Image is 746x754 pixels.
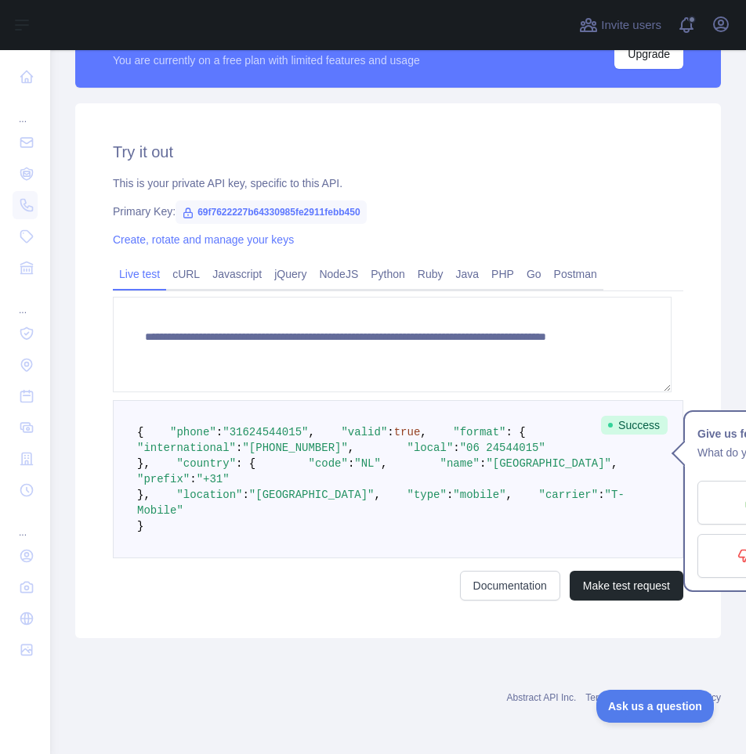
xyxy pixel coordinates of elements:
span: }, [137,489,150,501]
span: : [216,426,223,438]
span: "[PHONE_NUMBER]" [242,442,347,454]
a: Live test [113,262,166,287]
span: "[GEOGRAPHIC_DATA]" [486,457,611,470]
span: "[GEOGRAPHIC_DATA]" [249,489,375,501]
a: Documentation [460,571,560,601]
span: Invite users [601,16,661,34]
span: : [598,489,604,501]
span: "06 24544015" [460,442,545,454]
span: "international" [137,442,236,454]
span: : { [236,457,255,470]
div: Primary Key: [113,204,683,219]
span: "NL" [354,457,381,470]
span: 69f7622227b64330985fe2911febb450 [176,200,367,224]
span: , [420,426,426,438]
a: Create, rotate and manage your keys [113,233,294,246]
span: "code" [308,457,347,470]
button: Invite users [576,13,665,38]
span: : [480,457,486,470]
span: : [447,489,453,501]
span: : [387,426,393,438]
span: "+31" [197,473,230,485]
a: PHP [485,262,520,287]
span: "phone" [170,426,216,438]
span: , [381,457,387,470]
span: "local" [407,442,453,454]
span: : [236,442,242,454]
span: : [190,473,196,485]
div: This is your private API key, specific to this API. [113,175,683,191]
span: "name" [440,457,480,470]
span: }, [137,457,150,470]
a: jQuery [268,262,313,287]
span: , [308,426,314,438]
a: Go [520,262,548,287]
div: You are currently on a free plan with limited features and usage [113,52,420,68]
iframe: Toggle Customer Support [596,690,715,723]
a: Ruby [411,262,450,287]
span: Success [601,416,668,435]
div: ... [13,94,38,125]
a: Abstract API Inc. [507,692,577,703]
span: "format" [453,426,505,438]
span: "carrier" [539,489,599,501]
span: : [242,489,248,501]
button: Make test request [570,571,683,601]
a: Python [364,262,411,287]
span: : [453,442,459,454]
span: , [348,442,354,454]
span: "country" [176,457,236,470]
span: } [137,520,143,532]
h2: Try it out [113,141,683,163]
span: : [348,457,354,470]
span: "valid" [341,426,387,438]
span: : { [506,426,526,438]
span: { [137,426,143,438]
span: "location" [176,489,242,501]
a: cURL [166,262,206,287]
span: , [374,489,380,501]
span: "mobile" [453,489,505,501]
a: Terms of service [585,692,654,703]
span: "31624544015" [223,426,308,438]
div: ... [13,285,38,316]
button: Upgrade [614,39,683,69]
a: Postman [548,262,603,287]
div: ... [13,507,38,539]
a: NodeJS [313,262,364,287]
span: true [394,426,421,438]
span: , [611,457,617,470]
span: "prefix" [137,473,190,485]
a: Java [450,262,486,287]
span: "type" [407,489,447,501]
span: , [506,489,512,501]
a: Javascript [206,262,268,287]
